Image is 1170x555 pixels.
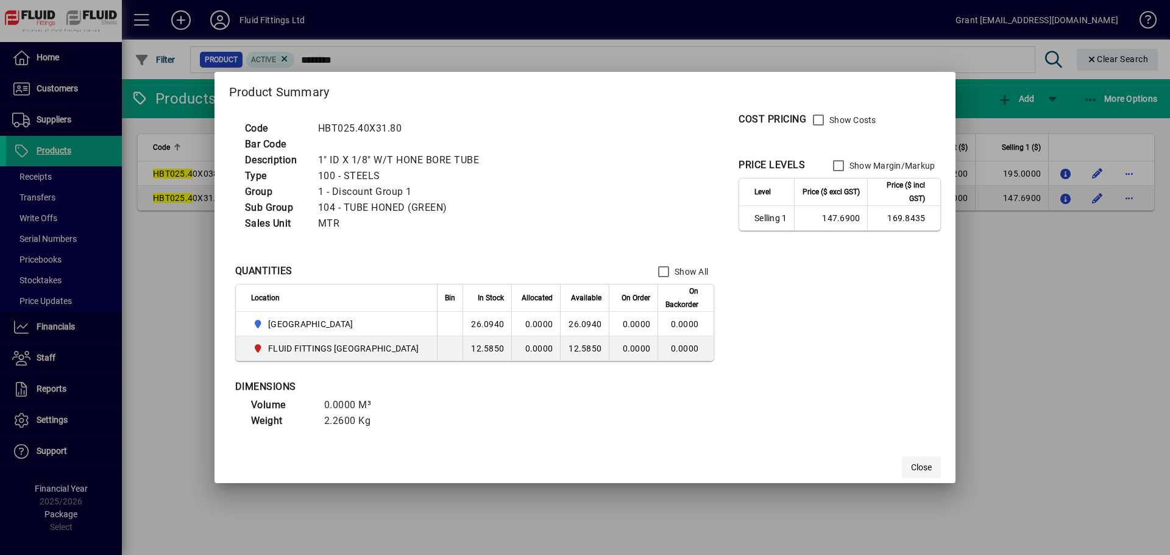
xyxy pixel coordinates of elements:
td: HBT025.40X31.80 [312,121,494,136]
td: 0.0000 M³ [318,397,391,413]
td: Sales Unit [239,216,312,232]
td: 1" ID X 1/8" W/T HONE BORE TUBE [312,152,494,168]
label: Show Costs [827,114,876,126]
td: MTR [312,216,494,232]
span: Selling 1 [754,212,787,224]
span: On Backorder [665,285,698,311]
div: DIMENSIONS [235,380,540,394]
td: 0.0000 [511,312,560,336]
td: 104 - TUBE HONED (GREEN) [312,200,494,216]
td: 0.0000 [511,336,560,361]
span: [GEOGRAPHIC_DATA] [268,318,353,330]
span: AUCKLAND [251,317,424,331]
label: Show Margin/Markup [847,160,935,172]
span: In Stock [478,291,504,305]
td: 147.6900 [794,206,867,230]
td: 0.0000 [658,312,714,336]
span: Price ($ excl GST) [803,185,860,199]
span: FLUID FITTINGS [GEOGRAPHIC_DATA] [268,342,419,355]
span: Bin [445,291,455,305]
td: Description [239,152,312,168]
td: 1 - Discount Group 1 [312,184,494,200]
div: COST PRICING [739,112,806,127]
td: Group [239,184,312,200]
td: 100 - STEELS [312,168,494,184]
button: Close [902,456,941,478]
td: 12.5850 [560,336,609,361]
span: Close [911,461,932,474]
span: On Order [622,291,650,305]
td: 12.5850 [463,336,511,361]
h2: Product Summary [214,72,956,107]
span: Level [754,185,771,199]
td: Volume [245,397,318,413]
td: Type [239,168,312,184]
label: Show All [672,266,708,278]
td: 26.0940 [560,312,609,336]
td: Bar Code [239,136,312,152]
td: Code [239,121,312,136]
span: 0.0000 [623,344,651,353]
td: 169.8435 [867,206,940,230]
span: Allocated [522,291,553,305]
span: 0.0000 [623,319,651,329]
span: FLUID FITTINGS CHRISTCHURCH [251,341,424,356]
td: 2.2600 Kg [318,413,391,429]
span: Location [251,291,280,305]
span: Price ($ incl GST) [875,179,925,205]
td: 26.0940 [463,312,511,336]
span: Available [571,291,601,305]
td: Weight [245,413,318,429]
td: Sub Group [239,200,312,216]
div: QUANTITIES [235,264,292,278]
td: 0.0000 [658,336,714,361]
div: PRICE LEVELS [739,158,805,172]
